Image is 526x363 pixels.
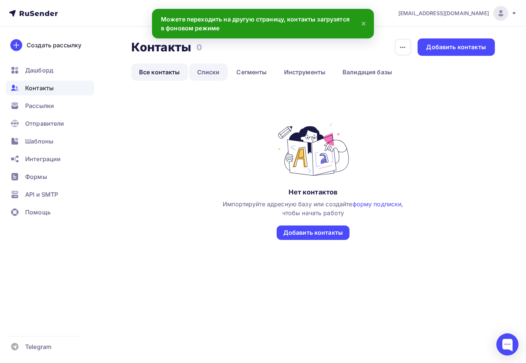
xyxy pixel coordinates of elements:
a: Отправители [6,116,94,131]
span: Дашборд [25,66,53,75]
a: Дашборд [6,63,94,78]
div: Добавить контакты [426,43,486,51]
a: Все контакты [131,64,188,81]
span: Telegram [25,342,51,351]
a: Контакты [6,81,94,95]
div: Добавить контакты [283,228,343,237]
a: Инструменты [276,64,334,81]
span: [EMAIL_ADDRESS][DOMAIN_NAME] [398,10,489,17]
a: Сегменты [229,64,275,81]
a: форму подписки [353,200,402,208]
h2: Контакты [131,40,191,55]
a: [EMAIL_ADDRESS][DOMAIN_NAME] [398,6,517,21]
span: Рассылки [25,101,54,110]
span: Импортируйте адресную базу или создайте , чтобы начать работу [223,200,404,217]
span: Отправители [25,119,64,128]
span: Помощь [25,208,51,217]
a: Валидация базы [335,64,400,81]
span: API и SMTP [25,190,58,199]
a: Рассылки [6,98,94,113]
a: Шаблоны [6,134,94,149]
span: Шаблоны [25,137,53,146]
span: Контакты [25,84,54,92]
a: Формы [6,169,94,184]
span: Формы [25,172,47,181]
span: Интеграции [25,155,61,163]
h3: 0 [196,42,202,52]
a: Списки [189,64,227,81]
div: Создать рассылку [27,41,81,50]
div: Нет контактов [289,188,338,197]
